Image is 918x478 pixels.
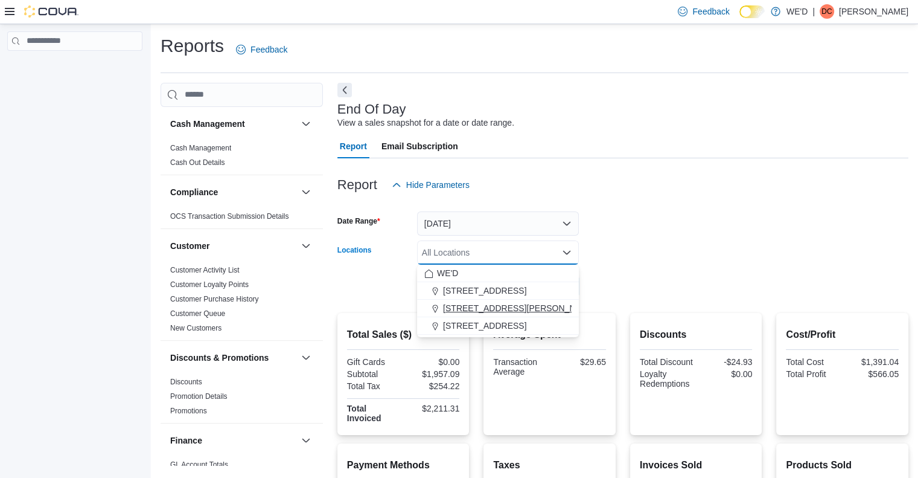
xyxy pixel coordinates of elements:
[170,309,225,318] a: Customer Queue
[170,392,228,401] span: Promotion Details
[406,357,459,367] div: $0.00
[170,295,259,303] a: Customer Purchase History
[170,266,240,274] a: Customer Activity List
[406,404,459,413] div: $2,211.31
[417,265,579,282] button: WE'D
[170,186,296,198] button: Compliance
[552,357,606,367] div: $29.65
[161,209,323,228] div: Compliance
[347,404,381,423] strong: Total Invoiced
[161,263,323,340] div: Customer
[170,460,228,469] a: GL Account Totals
[337,178,377,192] h3: Report
[170,158,225,167] a: Cash Out Details
[299,117,313,131] button: Cash Management
[170,212,289,221] span: OCS Transaction Submission Details
[337,117,514,129] div: View a sales snapshot for a date or date range.
[231,37,292,62] a: Feedback
[161,375,323,423] div: Discounts & Promotions
[406,369,459,379] div: $1,957.09
[786,357,840,367] div: Total Cost
[821,4,832,19] span: DC
[170,118,296,130] button: Cash Management
[417,212,579,236] button: [DATE]
[170,460,228,470] span: GL Account Totals
[845,369,899,379] div: $566.05
[739,5,765,18] input: Dark Mode
[347,357,401,367] div: Gift Cards
[337,102,406,117] h3: End Of Day
[299,185,313,199] button: Compliance
[170,212,289,221] a: OCS Transaction Submission Details
[170,407,207,415] a: Promotions
[640,328,753,342] h2: Discounts
[24,5,78,18] img: Cova
[337,245,372,255] label: Locations
[340,134,367,158] span: Report
[250,44,287,56] span: Feedback
[170,352,296,364] button: Discounts & Promotions
[170,324,222,332] a: New Customers
[640,369,693,389] div: Loyalty Redemptions
[170,240,296,252] button: Customer
[820,4,834,19] div: David Chu
[299,350,313,365] button: Discounts & Promotions
[406,381,459,391] div: $254.22
[845,357,899,367] div: $1,391.04
[170,377,202,387] span: Discounts
[170,352,269,364] h3: Discounts & Promotions
[170,280,249,289] a: Customer Loyalty Points
[337,83,352,97] button: Next
[381,134,458,158] span: Email Subscription
[640,357,693,367] div: Total Discount
[417,265,579,335] div: Choose from the following options
[170,294,259,304] span: Customer Purchase History
[337,216,380,226] label: Date Range
[698,357,752,367] div: -$24.93
[170,186,218,198] h3: Compliance
[170,144,231,152] a: Cash Management
[786,4,808,19] p: WE'D
[170,265,240,275] span: Customer Activity List
[161,34,224,58] h1: Reports
[640,458,753,473] h2: Invoices Sold
[493,458,606,473] h2: Taxes
[786,369,840,379] div: Total Profit
[786,458,899,473] h2: Products Sold
[170,143,231,153] span: Cash Management
[812,4,815,19] p: |
[698,369,752,379] div: $0.00
[839,4,908,19] p: [PERSON_NAME]
[493,357,547,376] div: Transaction Average
[170,434,202,447] h3: Finance
[387,173,474,197] button: Hide Parameters
[347,369,401,379] div: Subtotal
[562,248,572,257] button: Close list of options
[417,300,579,317] button: [STREET_ADDRESS][PERSON_NAME]
[170,434,296,447] button: Finance
[170,392,228,401] a: Promotion Details
[417,282,579,300] button: [STREET_ADDRESS]
[347,458,460,473] h2: Payment Methods
[443,320,526,332] span: [STREET_ADDRESS]
[7,53,142,82] nav: Complex example
[170,323,222,333] span: New Customers
[417,317,579,335] button: [STREET_ADDRESS]
[170,240,209,252] h3: Customer
[170,118,245,130] h3: Cash Management
[406,179,470,191] span: Hide Parameters
[692,5,729,18] span: Feedback
[299,433,313,448] button: Finance
[161,141,323,175] div: Cash Management
[443,302,596,314] span: [STREET_ADDRESS][PERSON_NAME]
[347,328,460,342] h2: Total Sales ($)
[437,267,458,279] span: WE'D
[443,285,526,297] span: [STREET_ADDRESS]
[299,239,313,253] button: Customer
[347,381,401,391] div: Total Tax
